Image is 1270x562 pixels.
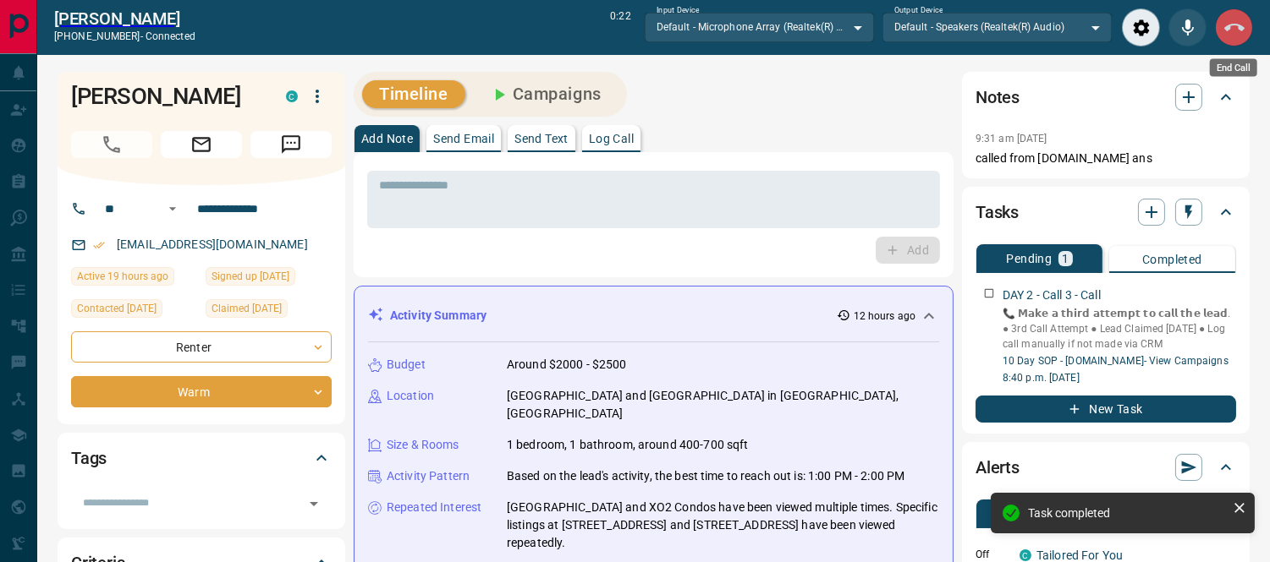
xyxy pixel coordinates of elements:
[1142,254,1202,265] p: Completed
[507,467,904,485] p: Based on the lead's activity, the best time to reach out is: 1:00 PM - 2:00 PM
[1062,253,1069,265] p: 1
[507,499,939,552] p: [GEOGRAPHIC_DATA] and XO2 Condos have been viewed multiple times. Specific listings at [STREET_AD...
[610,8,630,46] p: 0:22
[77,300,157,317] span: Contacted [DATE]
[1028,506,1226,520] div: Task completed
[117,237,308,251] a: [EMAIL_ADDRESS][DOMAIN_NAME]
[645,13,874,41] div: Default - Microphone Array (Realtek(R) Audio)
[1020,549,1031,561] div: condos.ca
[390,307,487,325] p: Activity Summary
[976,84,1020,111] h2: Notes
[976,447,1236,488] div: Alerts
[1003,355,1229,367] a: 10 Day SOP - [DOMAIN_NAME]- View Campaigns
[514,133,569,145] p: Send Text
[71,131,152,158] span: Call
[362,80,465,108] button: Timeline
[433,133,494,145] p: Send Email
[212,268,289,285] span: Signed up [DATE]
[976,547,1009,562] p: Off
[882,13,1112,41] div: Default - Speakers (Realtek(R) Audio)
[1168,8,1207,46] div: Mute
[894,5,943,16] label: Output Device
[206,267,332,291] div: Mon Jul 28 2025
[976,150,1236,167] p: called from [DOMAIN_NAME] ans
[146,30,195,42] span: connected
[71,438,332,478] div: Tags
[976,199,1019,226] h2: Tasks
[387,467,470,485] p: Activity Pattern
[976,454,1020,481] h2: Alerts
[507,436,749,454] p: 1 bedroom, 1 bathroom, around 400-700 sqft
[77,268,168,285] span: Active 19 hours ago
[212,300,282,317] span: Claimed [DATE]
[286,90,298,102] div: condos.ca
[1003,306,1236,352] p: 📞 𝗠𝗮𝗸𝗲 𝗮 𝘁𝗵𝗶𝗿𝗱 𝗮𝘁𝘁𝗲𝗺𝗽𝘁 𝘁𝗼 𝗰𝗮𝗹𝗹 𝘁𝗵𝗲 𝗹𝗲𝗮𝗱. ● 3rd Call Attempt ● Lead Claimed [DATE] ● Log call manu...
[71,376,332,407] div: Warm
[976,396,1236,423] button: New Task
[302,492,326,516] button: Open
[71,445,107,472] h2: Tags
[657,5,700,16] label: Input Device
[387,356,426,374] p: Budget
[162,199,183,219] button: Open
[368,300,939,331] div: Activity Summary12 hours ago
[361,133,413,145] p: Add Note
[1036,548,1123,562] a: Tailored For You
[161,131,242,158] span: Email
[93,239,105,251] svg: Email Verified
[589,133,634,145] p: Log Call
[507,387,939,423] p: [GEOGRAPHIC_DATA] and [GEOGRAPHIC_DATA] in [GEOGRAPHIC_DATA], [GEOGRAPHIC_DATA]
[387,387,434,405] p: Location
[976,133,1047,145] p: 9:31 am [DATE]
[1210,59,1257,77] div: End Call
[976,77,1236,117] div: Notes
[71,331,332,363] div: Renter
[1003,286,1101,304] p: DAY 2 - Call 3 - Call
[472,80,619,108] button: Campaigns
[1215,8,1253,46] div: End Call
[71,267,197,291] div: Mon Aug 18 2025
[976,192,1236,232] div: Tasks
[54,29,195,44] p: [PHONE_NUMBER] -
[387,436,459,454] p: Size & Rooms
[71,299,197,323] div: Tue Jul 29 2025
[507,356,627,374] p: Around $2000 - $2500
[854,308,915,324] p: 12 hours ago
[1006,253,1052,265] p: Pending
[1122,8,1160,46] div: Audio Settings
[71,83,261,110] h1: [PERSON_NAME]
[387,499,481,516] p: Repeated Interest
[250,131,332,158] span: Message
[1003,370,1236,385] p: 8:40 p.m. [DATE]
[206,299,332,323] div: Tue Jul 29 2025
[54,8,195,29] a: [PERSON_NAME]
